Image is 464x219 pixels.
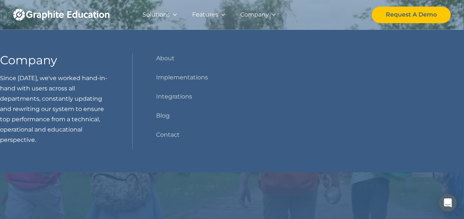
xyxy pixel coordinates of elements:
[156,91,192,102] a: Integrations
[156,53,175,64] a: About
[372,7,451,23] a: Request A Demo
[156,111,170,121] a: Blog
[386,10,437,20] div: Request A Demo
[240,10,269,20] div: Company
[439,194,457,212] div: Open Intercom Messenger
[143,10,170,20] div: Solutions
[192,10,218,20] div: Features
[156,130,180,140] a: Contact
[156,72,208,83] a: Implementations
